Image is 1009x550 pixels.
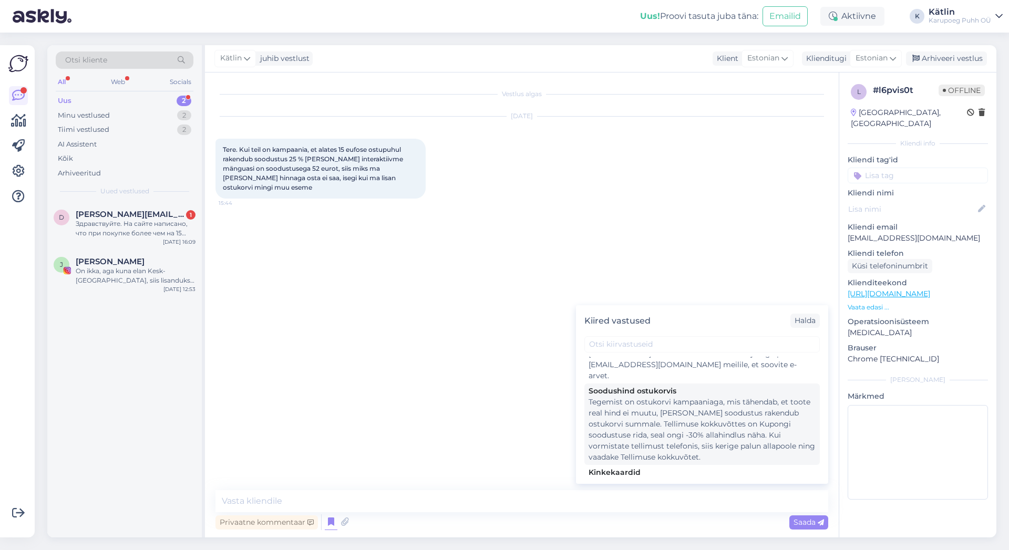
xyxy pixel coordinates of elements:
[848,188,988,199] p: Kliendi nimi
[58,168,101,179] div: Arhiveeritud
[177,96,191,106] div: 2
[58,139,97,150] div: AI Assistent
[848,233,988,244] p: [EMAIL_ADDRESS][DOMAIN_NAME]
[848,316,988,327] p: Operatsioonisüsteem
[820,7,884,26] div: Aktiivne
[220,53,242,64] span: Kätlin
[59,213,64,221] span: d
[640,11,660,21] b: Uus!
[58,96,71,106] div: Uus
[848,289,930,298] a: [URL][DOMAIN_NAME]
[76,257,145,266] span: Jane Merela
[584,315,651,327] div: Kiired vastused
[929,8,1003,25] a: KätlinKarupoeg Puhh OÜ
[8,54,28,74] img: Askly Logo
[747,53,779,64] span: Estonian
[763,6,808,26] button: Emailid
[589,386,816,397] div: Soodushind ostukorvis
[109,75,127,89] div: Web
[163,238,195,246] div: [DATE] 16:09
[848,203,976,215] input: Lisa nimi
[851,107,967,129] div: [GEOGRAPHIC_DATA], [GEOGRAPHIC_DATA]
[802,53,847,64] div: Klienditugi
[219,199,258,207] span: 15:44
[215,111,828,121] div: [DATE]
[168,75,193,89] div: Socials
[856,53,888,64] span: Estonian
[929,8,991,16] div: Kätlin
[794,517,824,527] span: Saada
[58,124,109,135] div: Tiimi vestlused
[215,89,828,99] div: Vestlus algas
[873,84,939,97] div: # l6pvis0t
[848,154,988,165] p: Kliendi tag'id
[60,261,63,268] span: J
[65,55,107,66] span: Otsi kliente
[848,277,988,288] p: Klienditeekond
[848,259,932,273] div: Küsi telefoninumbrit
[589,478,816,500] div: Kaupluse kinkekaardid kehtivad ainult kauplustes, e-poes neid kahjuks kasutada ei saa
[589,467,816,478] div: Kinkekaardid
[56,75,68,89] div: All
[256,53,310,64] div: juhib vestlust
[223,146,405,191] span: Tere. Kui teil on kampaania, et alates 15 eufose ostupuhul rakendub soodustus 25 % [PERSON_NAME] ...
[857,88,861,96] span: l
[848,327,988,338] p: [MEDICAL_DATA]
[589,397,816,463] div: Tegemist on ostukorvi kampaaniaga, mis tähendab, et toote real hind ei muutu, [PERSON_NAME] soodu...
[848,354,988,365] p: Chrome [TECHNICAL_ID]
[848,343,988,354] p: Brauser
[848,248,988,259] p: Kliendi telefon
[906,51,987,66] div: Arhiveeri vestlus
[848,168,988,183] input: Lisa tag
[177,124,191,135] div: 2
[186,210,195,220] div: 1
[177,110,191,121] div: 2
[848,303,988,312] p: Vaata edasi ...
[848,139,988,148] div: Kliendi info
[163,285,195,293] div: [DATE] 12:53
[910,9,924,24] div: K
[58,110,110,121] div: Minu vestlused
[848,391,988,402] p: Märkmed
[76,266,195,285] div: On ikka, aga kuna elan Kesk-[GEOGRAPHIC_DATA], siis lisanduks kütus 50€
[848,222,988,233] p: Kliendi email
[100,186,149,196] span: Uued vestlused
[76,219,195,238] div: Здравствуйте. На сайте написано, что при покупке более чем на 15 евро игра Кубиковые птицы будет ...
[713,53,738,64] div: Klient
[939,85,985,96] span: Offline
[929,16,991,25] div: Karupoeg Puhh OÜ
[848,375,988,385] div: [PERSON_NAME]
[215,515,318,530] div: Privaatne kommentaar
[584,336,820,352] input: Otsi kiirvastuseid
[76,210,185,219] span: diana.skribtshenko@gmail.com
[58,153,73,164] div: Kõik
[640,10,758,23] div: Proovi tasuta juba täna:
[790,314,820,328] div: Halda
